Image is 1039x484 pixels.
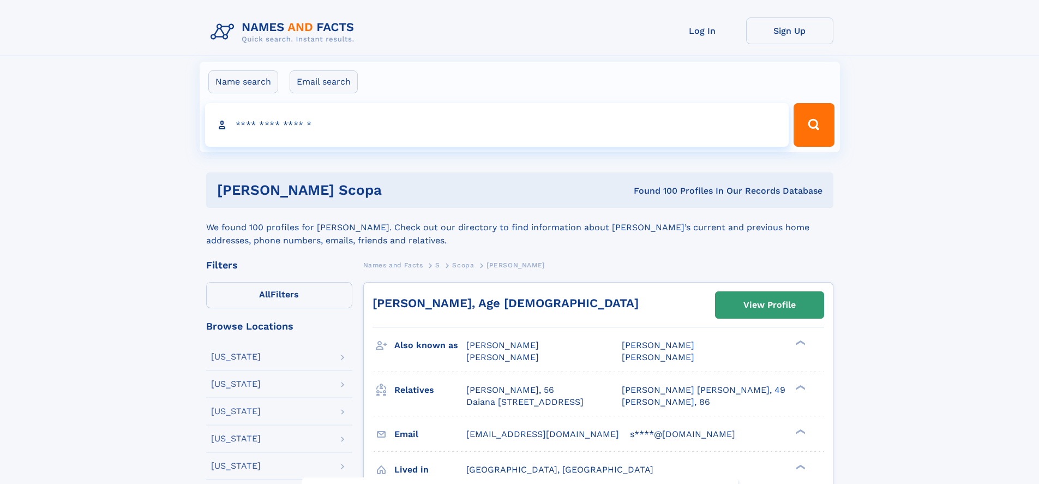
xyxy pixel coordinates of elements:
[394,336,466,355] h3: Also known as
[466,396,584,408] a: Daiana [STREET_ADDRESS]
[452,258,474,272] a: Scopa
[259,289,271,300] span: All
[793,339,806,346] div: ❯
[205,103,789,147] input: search input
[206,208,833,247] div: We found 100 profiles for [PERSON_NAME]. Check out our directory to find information about [PERSO...
[622,384,785,396] a: [PERSON_NAME] [PERSON_NAME], 49
[466,464,653,475] span: [GEOGRAPHIC_DATA], [GEOGRAPHIC_DATA]
[211,407,261,416] div: [US_STATE]
[622,340,694,350] span: [PERSON_NAME]
[363,258,423,272] a: Names and Facts
[435,261,440,269] span: S
[206,321,352,331] div: Browse Locations
[394,461,466,479] h3: Lived in
[394,381,466,399] h3: Relatives
[622,396,710,408] a: [PERSON_NAME], 86
[793,428,806,435] div: ❯
[508,185,822,197] div: Found 100 Profiles In Our Records Database
[211,380,261,389] div: [US_STATE]
[466,384,554,396] a: [PERSON_NAME], 56
[217,183,508,197] h1: [PERSON_NAME] Scopa
[452,261,474,269] span: Scopa
[466,352,539,362] span: [PERSON_NAME]
[466,429,619,439] span: [EMAIL_ADDRESS][DOMAIN_NAME]
[793,384,806,391] div: ❯
[208,70,278,93] label: Name search
[746,17,833,44] a: Sign Up
[211,352,261,361] div: [US_STATE]
[206,282,352,308] label: Filters
[435,258,440,272] a: S
[794,103,834,147] button: Search Button
[206,260,352,270] div: Filters
[206,17,363,47] img: Logo Names and Facts
[373,296,639,310] a: [PERSON_NAME], Age [DEMOGRAPHIC_DATA]
[622,352,694,362] span: [PERSON_NAME]
[743,292,796,318] div: View Profile
[466,340,539,350] span: [PERSON_NAME]
[394,425,466,444] h3: Email
[716,292,824,318] a: View Profile
[211,462,261,470] div: [US_STATE]
[211,434,261,443] div: [US_STATE]
[793,463,806,470] div: ❯
[487,261,545,269] span: [PERSON_NAME]
[659,17,746,44] a: Log In
[290,70,358,93] label: Email search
